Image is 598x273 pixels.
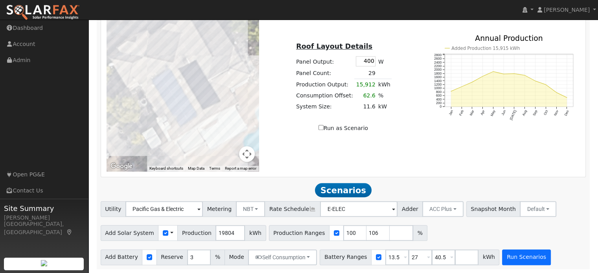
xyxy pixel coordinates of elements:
button: Default [520,201,556,217]
text: 200 [436,101,442,105]
text: [DATE] [509,109,517,121]
text: Added Production 15,915 kWh [451,45,520,51]
text: 1000 [434,86,442,90]
span: [PERSON_NAME] [544,7,590,13]
text: Jan [448,109,454,116]
text: 2000 [434,68,442,71]
text: 1400 [434,79,442,82]
button: Run Scenarios [502,249,550,265]
td: Panel Output: [295,55,355,68]
text: 1600 [434,75,442,79]
span: Site Summary [4,203,84,214]
text: 800 [436,90,442,93]
text: 2200 [434,64,442,68]
circle: onclick="" [535,80,536,81]
circle: onclick="" [450,90,451,92]
button: NBT [236,201,265,217]
span: % [210,249,224,265]
a: Report a map error [225,166,256,170]
text: Aug [521,109,528,116]
td: Consumption Offset: [295,90,355,101]
circle: onclick="" [503,73,504,74]
td: Production Output: [295,79,355,90]
input: Select a Rate Schedule [320,201,397,217]
text: 400 [436,97,442,101]
button: Map camera controls [239,146,255,162]
td: W [377,55,392,68]
span: Utility [101,201,126,217]
img: Google [109,161,134,171]
text: Sep [532,109,538,116]
circle: onclick="" [471,81,473,82]
span: Snapshot Month [466,201,521,217]
circle: onclick="" [513,73,515,74]
input: Select a Utility [125,201,203,217]
label: Run as Scenario [318,124,368,132]
span: kWh [245,225,266,241]
span: Rate Schedule [265,201,320,217]
text: Annual Production [475,33,543,42]
span: Adder [397,201,423,217]
u: Roof Layout Details [296,42,372,50]
text: 1200 [434,82,442,86]
circle: onclick="" [566,97,567,98]
div: [PERSON_NAME] [4,214,84,222]
text: Dec [564,109,570,116]
td: 11.6 [354,101,377,112]
td: System Size: [295,101,355,112]
circle: onclick="" [524,74,525,75]
span: Add Solar System [101,225,159,241]
td: 62.6 [354,90,377,101]
img: SolarFax [6,4,80,21]
circle: onclick="" [461,86,462,87]
td: 29 [354,68,377,79]
button: Keyboard shortcuts [149,166,183,171]
span: % [413,225,427,241]
a: Map [66,229,73,235]
button: Map Data [188,166,204,171]
text: 2400 [434,60,442,64]
text: May [489,109,496,117]
span: Add Battery [101,249,143,265]
text: 1800 [434,71,442,75]
td: Panel Count: [295,68,355,79]
span: Metering [202,201,236,217]
td: % [377,90,392,101]
text: Apr [480,109,486,115]
div: [GEOGRAPHIC_DATA], [GEOGRAPHIC_DATA] [4,220,84,236]
text: 0 [440,104,442,108]
text: Jun [500,109,506,116]
span: Production Ranges [269,225,329,241]
span: Production [177,225,216,241]
span: Mode [224,249,248,265]
text: Nov [553,109,559,116]
text: 2800 [434,53,442,57]
td: kW [377,101,392,112]
text: Feb [458,109,464,116]
span: Battery Ranges [320,249,372,265]
span: Scenarios [315,183,371,197]
circle: onclick="" [545,84,546,85]
button: ACC Plus [422,201,464,217]
text: 600 [436,93,442,97]
button: Self Consumption [248,249,317,265]
img: retrieve [41,260,47,266]
text: Oct [543,109,549,115]
a: Open this area in Google Maps (opens a new window) [109,161,134,171]
text: Mar [469,109,475,116]
span: kWh [478,249,499,265]
td: 15,912 [354,79,377,90]
text: 2600 [434,57,442,60]
a: Terms (opens in new tab) [209,166,220,170]
circle: onclick="" [556,92,557,93]
circle: onclick="" [493,71,494,72]
circle: onclick="" [482,75,483,77]
span: Reserve [156,249,188,265]
td: kWh [377,79,392,90]
input: Run as Scenario [318,125,324,130]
